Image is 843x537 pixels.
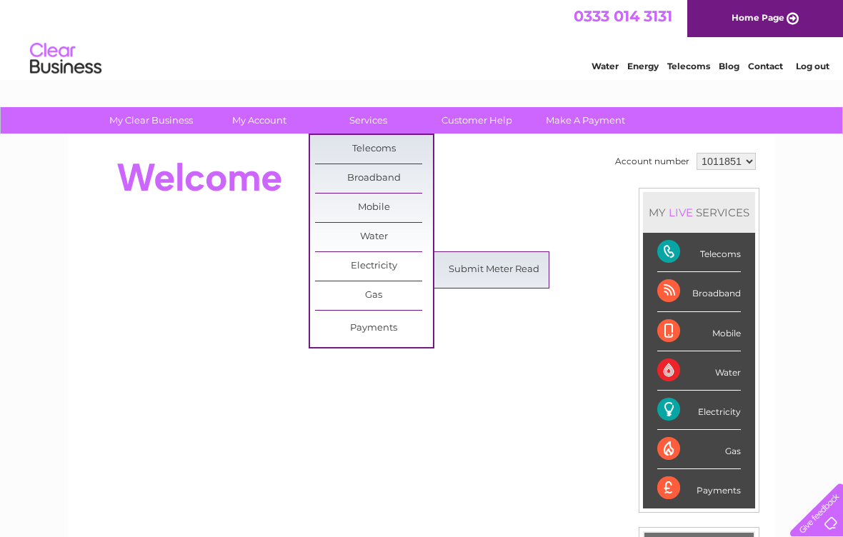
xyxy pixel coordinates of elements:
a: Customer Help [418,107,536,134]
div: Electricity [657,391,741,430]
a: Gas [315,281,433,310]
a: Water [315,223,433,251]
a: Mobile [315,194,433,222]
a: 0333 014 3131 [574,7,672,25]
a: Water [592,61,619,71]
img: logo.png [29,37,102,81]
a: Submit Meter Read [435,256,553,284]
a: Contact [748,61,783,71]
a: Telecoms [667,61,710,71]
a: Payments [315,314,433,343]
a: Telecoms [315,135,433,164]
div: MY SERVICES [643,192,755,233]
a: Log out [796,61,829,71]
a: Energy [627,61,659,71]
a: Make A Payment [527,107,644,134]
div: Mobile [657,312,741,351]
a: Services [309,107,427,134]
a: My Clear Business [92,107,210,134]
td: Account number [612,149,693,174]
a: My Account [201,107,319,134]
div: Telecoms [657,233,741,272]
div: Broadband [657,272,741,311]
div: Water [657,351,741,391]
a: Blog [719,61,739,71]
div: Gas [657,430,741,469]
div: Clear Business is a trading name of Verastar Limited (registered in [GEOGRAPHIC_DATA] No. 3667643... [85,8,760,69]
div: Payments [657,469,741,508]
a: Electricity [315,252,433,281]
a: Broadband [315,164,433,193]
div: LIVE [666,206,696,219]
